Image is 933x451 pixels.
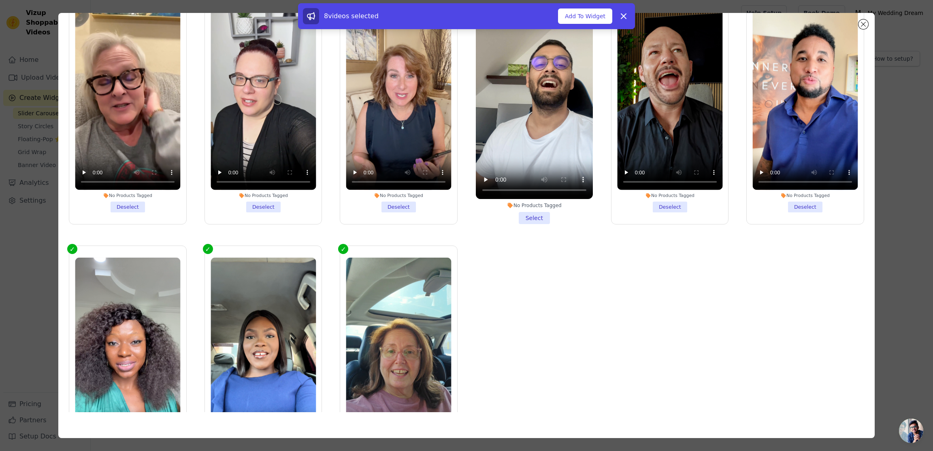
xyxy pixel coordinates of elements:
div: No Products Tagged [617,193,722,199]
div: No Products Tagged [476,202,593,209]
div: No Products Tagged [753,193,858,199]
div: No Products Tagged [346,193,452,199]
div: No Products Tagged [75,193,180,199]
button: Add To Widget [558,8,612,24]
div: No Products Tagged [211,193,316,199]
div: Aprire la chat [899,419,923,443]
span: 8 videos selected [324,12,379,20]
